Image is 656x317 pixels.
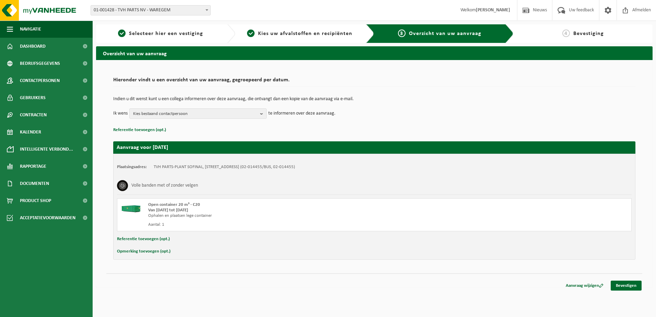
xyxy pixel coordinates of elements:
[121,202,141,212] img: HK-XC-20-GN-00.png
[611,281,642,291] a: Bevestigen
[20,175,49,192] span: Documenten
[148,208,188,212] strong: Van [DATE] tot [DATE]
[91,5,211,15] span: 01-001428 - TVH PARTS NV - WAREGEM
[20,209,75,226] span: Acceptatievoorwaarden
[113,97,635,102] p: Indien u dit wenst kunt u een collega informeren over deze aanvraag, die ontvangt dan een kopie v...
[117,145,168,150] strong: Aanvraag voor [DATE]
[409,31,481,36] span: Overzicht van uw aanvraag
[20,192,51,209] span: Product Shop
[117,165,147,169] strong: Plaatsingsadres:
[20,141,73,158] span: Intelligente verbond...
[113,126,166,134] button: Referentie toevoegen (opt.)
[99,30,222,38] a: 1Selecteer hier een vestiging
[258,31,352,36] span: Kies uw afvalstoffen en recipiënten
[476,8,510,13] strong: [PERSON_NAME]
[20,21,41,38] span: Navigatie
[131,180,198,191] h3: Volle banden met of zonder velgen
[573,31,604,36] span: Bevestiging
[129,31,203,36] span: Selecteer hier een vestiging
[20,158,46,175] span: Rapportage
[113,77,635,86] h2: Hieronder vindt u een overzicht van uw aanvraag, gegroepeerd per datum.
[117,235,170,244] button: Referentie toevoegen (opt.)
[129,108,267,119] button: Kies bestaand contactpersoon
[91,5,210,15] span: 01-001428 - TVH PARTS NV - WAREGEM
[133,109,257,119] span: Kies bestaand contactpersoon
[113,108,128,119] p: Ik wens
[268,108,336,119] p: te informeren over deze aanvraag.
[148,213,402,219] div: Ophalen en plaatsen lege container
[148,222,402,227] div: Aantal: 1
[398,30,406,37] span: 3
[20,124,41,141] span: Kalender
[20,55,60,72] span: Bedrijfsgegevens
[247,30,255,37] span: 2
[20,38,46,55] span: Dashboard
[561,281,609,291] a: Aanvraag wijzigen
[118,30,126,37] span: 1
[20,89,46,106] span: Gebruikers
[154,164,295,170] td: TVH PARTS-PLANT SOFINAL, [STREET_ADDRESS] (02-014455/BUS, 02-014455)
[562,30,570,37] span: 4
[20,106,47,124] span: Contracten
[20,72,60,89] span: Contactpersonen
[96,46,653,60] h2: Overzicht van uw aanvraag
[148,202,200,207] span: Open container 20 m³ - C20
[117,247,171,256] button: Opmerking toevoegen (opt.)
[239,30,361,38] a: 2Kies uw afvalstoffen en recipiënten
